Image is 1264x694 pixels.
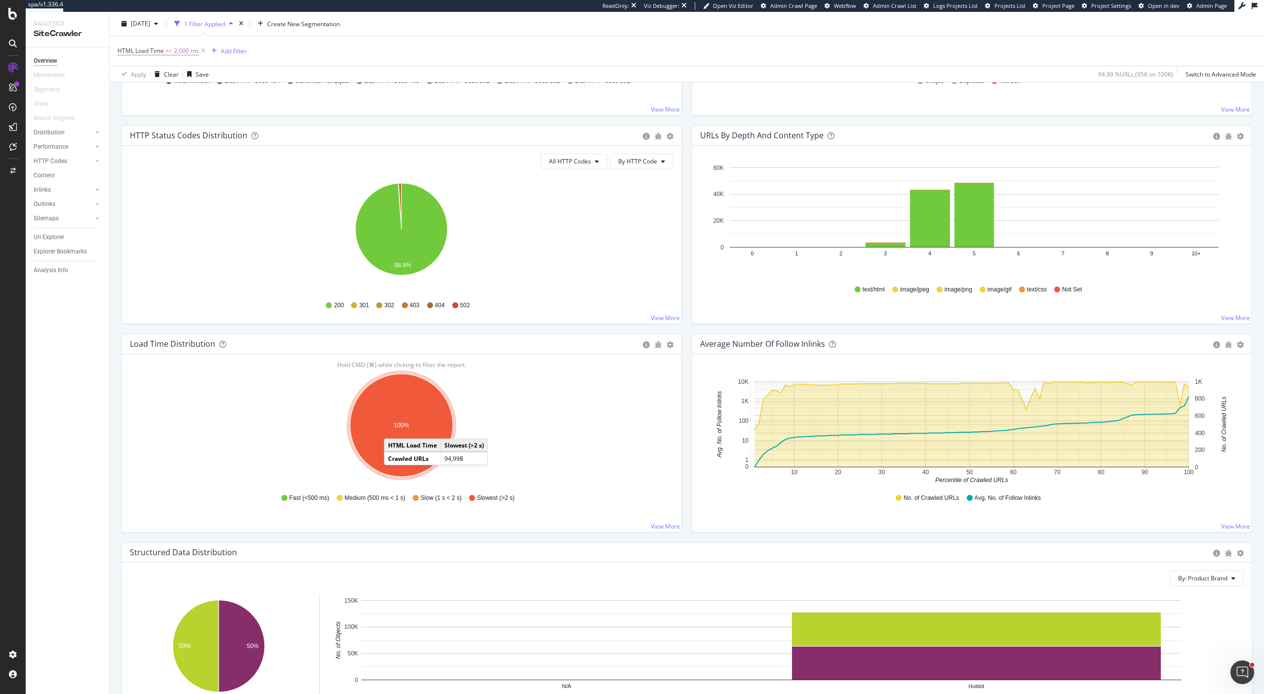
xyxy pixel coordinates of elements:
a: Outlinks [34,199,92,209]
div: Clear [164,70,179,78]
div: bug [1225,550,1232,557]
div: bug [1225,133,1232,140]
span: Slow (1 s < 2 s) [421,494,462,502]
a: Project Page [1033,2,1074,10]
div: Analytics [34,20,101,28]
a: Distribution [34,127,92,138]
span: Slowest (>2 s) [477,494,514,502]
div: gear [1237,133,1244,140]
div: Viz Debugger: [644,2,679,10]
text: 0 [745,463,749,470]
text: N/A [562,683,571,689]
text: 0 [355,677,358,684]
iframe: Intercom live chat [1230,660,1254,684]
text: 0 [720,244,724,251]
text: 50K [348,650,358,657]
span: No. of Crawled URLs [904,494,959,502]
div: circle-info [1213,341,1220,348]
button: By: Product Brand [1170,571,1244,586]
a: Explorer Bookmarks [34,246,102,257]
span: Webflow [834,2,856,9]
a: Open Viz Editor [703,2,753,10]
div: Sitemaps [34,213,59,224]
div: Content [34,170,55,181]
a: View More [1221,522,1250,531]
text: 100 [739,417,749,424]
span: Medium (500 ms < 1 s) [345,494,405,502]
div: Save [196,70,209,78]
span: image/jpeg [900,286,929,294]
text: 70 [1054,469,1061,476]
a: Admin Crawl List [864,2,916,10]
div: circle-info [1213,133,1220,140]
div: gear [667,133,673,140]
text: 50% [247,643,259,650]
text: 60 [1010,469,1017,476]
div: 94.99 % URLs ( 95K on 100K ) [1098,70,1173,78]
text: 100 [1184,469,1193,476]
a: Sitemaps [34,213,92,224]
svg: A chart. [700,162,1243,276]
a: Inlinks [34,185,92,195]
a: View More [651,522,680,531]
svg: A chart. [700,370,1243,485]
div: Outlinks [34,199,55,209]
div: bug [655,341,662,348]
text: 3 [884,250,887,256]
a: View More [1221,105,1250,114]
text: 400 [1195,429,1205,436]
div: gear [1237,341,1244,348]
a: Movements [34,70,75,81]
span: Admin Page [1196,2,1227,9]
text: 10 [742,437,749,444]
text: 98.9% [395,262,411,269]
span: 301 [359,301,369,310]
text: 50 [966,469,973,476]
div: Movements [34,70,65,81]
span: image/png [945,286,972,294]
div: gear [667,341,673,348]
text: 40 [922,469,929,476]
div: HTTP Status Codes Distribution [130,130,247,140]
text: 100K [344,623,358,630]
a: Content [34,170,102,181]
span: Open Viz Editor [713,2,753,9]
text: 0 [1195,464,1198,471]
text: 1 [745,456,749,463]
text: 5 [973,250,976,256]
a: View More [651,314,680,322]
text: 10 [791,469,798,476]
text: Percentile of Crawled URLs [935,476,1008,483]
a: Open in dev [1139,2,1180,10]
span: text/css [1027,286,1047,294]
span: By: Product Brand [1178,574,1227,582]
a: Admin Page [1187,2,1227,10]
div: HTTP Codes [34,156,67,166]
svg: A chart. [130,177,673,292]
span: HTML Load Time [118,46,164,55]
text: 8 [1106,250,1109,256]
a: Overview [34,56,102,66]
button: Save [183,66,209,82]
text: 10K [738,378,749,385]
text: 200 [1195,447,1205,453]
a: Performance [34,142,92,152]
span: Admin Crawl Page [770,2,817,9]
a: View More [651,105,680,114]
div: gear [1237,550,1244,557]
span: Open in dev [1148,2,1180,9]
td: Slowest (>2 s) [440,439,487,451]
text: 4 [928,250,931,256]
div: Search Engines [34,113,75,123]
span: Logs Projects List [933,2,978,9]
span: >= [165,46,172,55]
button: [DATE] [118,16,162,32]
span: 404 [435,301,445,310]
div: URLs by Depth and Content Type [700,130,824,140]
svg: A chart. [130,370,673,485]
a: Webflow [825,2,856,10]
a: Projects List [985,2,1026,10]
div: Structured Data Distribution [130,547,237,557]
